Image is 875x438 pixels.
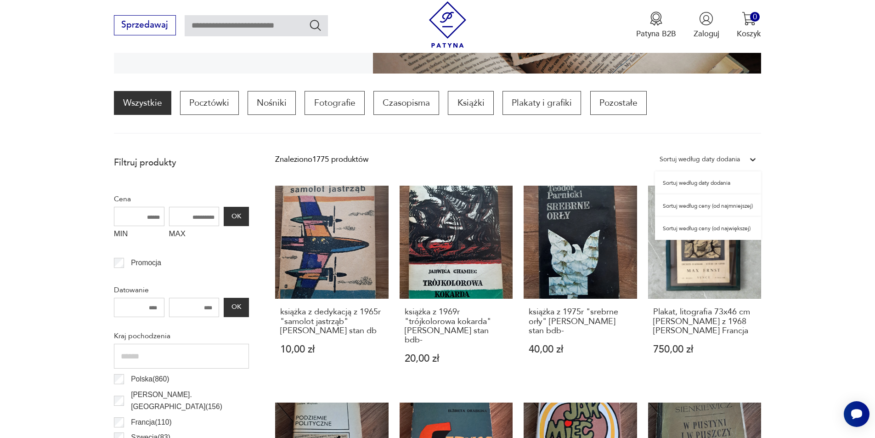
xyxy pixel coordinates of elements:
[131,389,249,413] p: [PERSON_NAME]. [GEOGRAPHIC_DATA] ( 156 )
[737,28,761,39] p: Koszyk
[590,91,647,115] a: Pozostałe
[131,416,171,428] p: Francja ( 110 )
[275,154,368,165] div: Znaleziono 1775 produktów
[405,354,508,364] p: 20,00 zł
[309,18,322,32] button: Szukaj
[114,193,249,205] p: Cena
[373,91,439,115] a: Czasopisma
[114,22,176,29] a: Sprzedawaj
[694,11,719,39] button: Zaloguj
[655,171,761,194] div: Sortuj według daty dodania
[114,157,249,169] p: Filtruj produkty
[742,11,756,26] img: Ikona koszyka
[694,28,719,39] p: Zaloguj
[529,345,632,354] p: 40,00 zł
[275,186,389,385] a: książka z dedykacją z 1965r "samolot jastrząb" B.Riha stan dbksiążka z dedykacją z 1965r "samolot...
[636,11,676,39] button: Patyna B2B
[655,194,761,217] div: Sortuj według ceny (od najmniejszej)
[280,307,384,336] h3: książka z dedykacją z 1965r "samolot jastrząb" [PERSON_NAME] stan db
[248,91,296,115] a: Nośniki
[114,330,249,342] p: Kraj pochodzenia
[131,373,169,385] p: Polska ( 860 )
[649,11,663,26] img: Ikona medalu
[131,257,161,269] p: Promocja
[660,154,740,165] div: Sortuj według daty dodania
[114,91,171,115] a: Wszystkie
[405,307,508,345] h3: książka z 1969r "trójkolorowa kokarda" [PERSON_NAME] stan bdb-
[424,1,471,48] img: Patyna - sklep z meblami i dekoracjami vintage
[305,91,364,115] a: Fotografie
[114,226,164,244] label: MIN
[529,307,632,336] h3: książka z 1975r "srebrne orły" [PERSON_NAME] stan bdb-
[636,28,676,39] p: Patyna B2B
[400,186,513,385] a: książka z 1969r "trójkolorowa kokarda" Jadwigi Chamiec stan bdb-książka z 1969r "trójkolorowa kok...
[224,298,248,317] button: OK
[224,207,248,226] button: OK
[750,12,760,22] div: 0
[653,345,756,354] p: 750,00 zł
[655,217,761,240] div: Sortuj według ceny (od największej)
[502,91,581,115] a: Plakaty i grafiki
[648,186,762,385] a: Plakat, litografia 73x46 cm Max Ernst z 1968 r. Vence FrancjaPlakat, litografia 73x46 cm [PERSON_...
[737,11,761,39] button: 0Koszyk
[280,345,384,354] p: 10,00 zł
[448,91,493,115] a: Książki
[114,284,249,296] p: Datowanie
[180,91,238,115] a: Pocztówki
[169,226,220,244] label: MAX
[699,11,713,26] img: Ikonka użytkownika
[653,307,756,336] h3: Plakat, litografia 73x46 cm [PERSON_NAME] z 1968 [PERSON_NAME] Francja
[524,186,637,385] a: książka z 1975r "srebrne orły" Teodora Parnickiego stan bdb-książka z 1975r "srebrne orły" [PERSO...
[636,11,676,39] a: Ikona medaluPatyna B2B
[844,401,869,427] iframe: Smartsupp widget button
[114,15,176,35] button: Sprzedawaj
